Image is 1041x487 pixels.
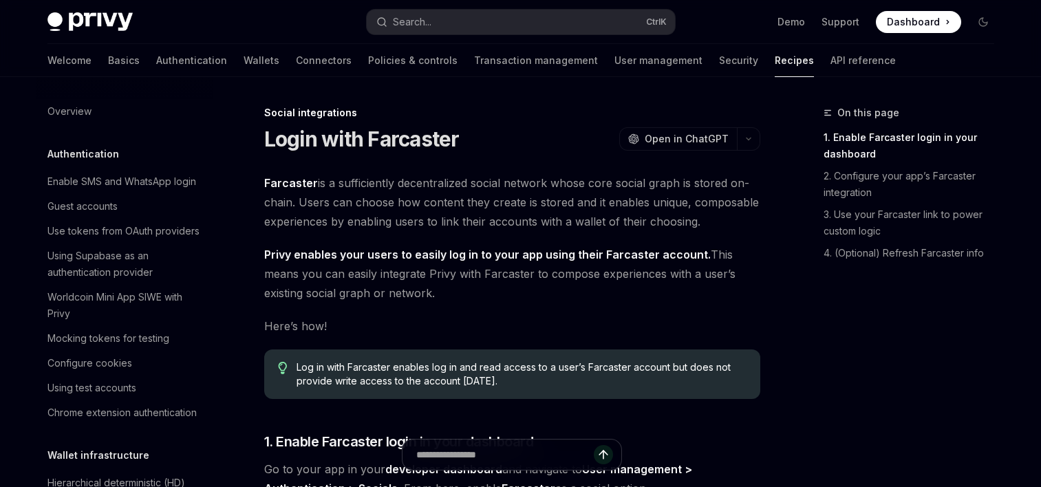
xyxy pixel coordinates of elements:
[619,127,737,151] button: Open in ChatGPT
[47,198,118,215] div: Guest accounts
[297,360,746,388] span: Log in with Farcaster enables log in and read access to a user’s Farcaster account but does not p...
[244,44,279,77] a: Wallets
[264,245,760,303] span: This means you can easily integrate Privy with Farcaster to compose experiences with a user’s exi...
[824,165,1005,204] a: 2. Configure your app’s Farcaster integration
[108,44,140,77] a: Basics
[47,289,204,322] div: Worldcoin Mini App SIWE with Privy
[47,44,92,77] a: Welcome
[47,404,197,421] div: Chrome extension authentication
[47,223,200,239] div: Use tokens from OAuth providers
[47,103,92,120] div: Overview
[278,362,288,374] svg: Tip
[264,176,318,191] a: Farcaster
[47,12,133,32] img: dark logo
[47,380,136,396] div: Using test accounts
[36,219,213,243] a: Use tokens from OAuth providers
[830,44,896,77] a: API reference
[264,173,760,231] span: is a sufficiently decentralized social network whose core social graph is stored on-chain. Users ...
[837,105,899,121] span: On this page
[824,242,1005,264] a: 4. (Optional) Refresh Farcaster info
[972,11,994,33] button: Toggle dark mode
[264,316,760,336] span: Here’s how!
[474,44,598,77] a: Transaction management
[594,445,613,464] button: Send message
[47,173,196,190] div: Enable SMS and WhatsApp login
[36,351,213,376] a: Configure cookies
[822,15,859,29] a: Support
[646,17,667,28] span: Ctrl K
[824,204,1005,242] a: 3. Use your Farcaster link to power custom logic
[393,14,431,30] div: Search...
[47,146,119,162] h5: Authentication
[47,447,149,464] h5: Wallet infrastructure
[36,169,213,194] a: Enable SMS and WhatsApp login
[47,248,204,281] div: Using Supabase as an authentication provider
[719,44,758,77] a: Security
[47,330,169,347] div: Mocking tokens for testing
[368,44,458,77] a: Policies & controls
[47,355,132,371] div: Configure cookies
[36,243,213,285] a: Using Supabase as an authentication provider
[36,376,213,400] a: Using test accounts
[775,44,814,77] a: Recipes
[887,15,940,29] span: Dashboard
[36,285,213,326] a: Worldcoin Mini App SIWE with Privy
[264,127,460,151] h1: Login with Farcaster
[264,432,534,451] span: 1. Enable Farcaster login in your dashboard
[777,15,805,29] a: Demo
[296,44,352,77] a: Connectors
[367,10,675,34] button: Search...CtrlK
[36,194,213,219] a: Guest accounts
[645,132,729,146] span: Open in ChatGPT
[824,127,1005,165] a: 1. Enable Farcaster login in your dashboard
[36,99,213,124] a: Overview
[264,106,760,120] div: Social integrations
[264,248,711,261] strong: Privy enables your users to easily log in to your app using their Farcaster account.
[264,176,318,190] strong: Farcaster
[156,44,227,77] a: Authentication
[876,11,961,33] a: Dashboard
[614,44,702,77] a: User management
[36,326,213,351] a: Mocking tokens for testing
[36,400,213,425] a: Chrome extension authentication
